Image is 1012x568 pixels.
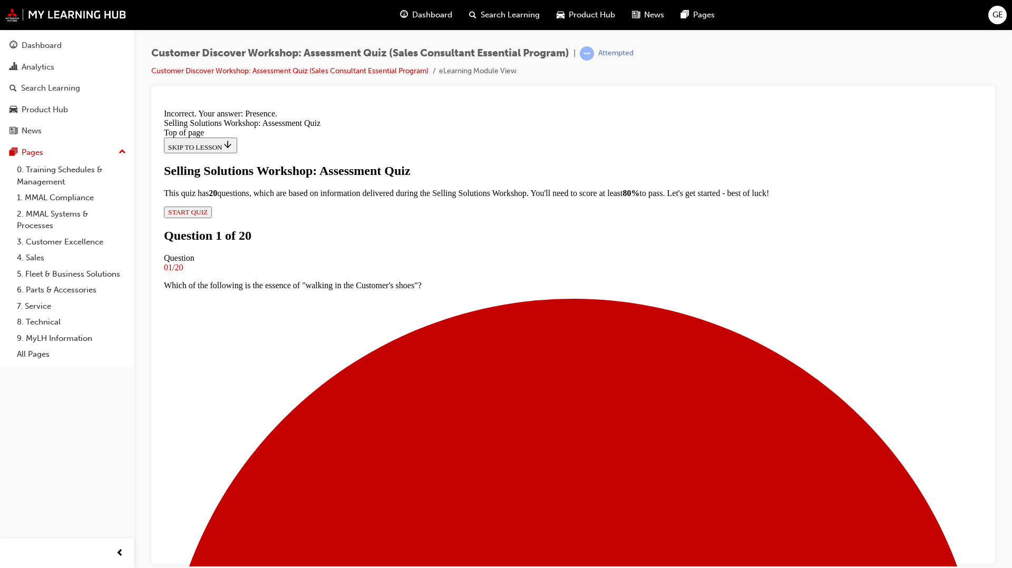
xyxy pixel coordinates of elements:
a: All Pages [13,346,130,363]
a: 3. Customer Excellence [13,234,130,250]
div: Pages [22,146,43,159]
span: up-icon [119,145,126,159]
div: Dashboard [22,40,62,52]
button: DashboardAnalyticsSearch LearningProduct HubNews [4,34,130,143]
span: pages-icon [681,8,689,22]
span: START QUIZ [8,103,48,111]
span: news-icon [9,126,17,136]
li: eLearning Module View [439,65,517,77]
div: Selling Solutions Workshop: Assessment Quiz [4,14,823,23]
div: Search Learning [21,82,80,94]
div: Incorrect. Your answer: Presence. [4,4,823,14]
a: 1. MMAL Compliance [13,190,130,206]
p: Which of the following is the essence of "walking in the Customer's shoes"? [4,176,823,185]
div: 01/20 [4,158,823,168]
a: 9. MyLH Information [13,330,130,347]
a: News [4,121,130,141]
div: Product Hub [22,104,68,116]
a: car-iconProduct Hub [548,4,624,26]
span: prev-icon [116,547,124,560]
span: guage-icon [9,41,17,51]
a: 0. Training Schedules & Management [13,162,130,190]
div: Question [4,149,823,158]
a: Analytics [4,57,130,77]
a: 7. Service [13,298,130,315]
a: Product Hub [4,100,130,120]
span: car-icon [557,8,565,22]
a: news-iconNews [624,4,673,26]
button: Pages [4,143,130,162]
img: mmal [5,8,126,22]
span: GE [992,9,1003,21]
a: Customer Discover Workshop: Assessment Quiz (Sales Consultant Essential Program) [151,66,429,75]
a: 2. MMAL Systems & Processes [13,206,130,234]
div: Attempted [598,48,634,58]
span: Product Hub [569,9,615,21]
span: Pages [693,9,715,21]
span: Customer Discover Workshop: Assessment Quiz (Sales Consultant Essential Program) [151,47,569,60]
a: Dashboard [4,36,130,55]
strong: 2 [49,84,53,93]
a: pages-iconPages [673,4,723,26]
h1: Question 1 of 20 [4,124,823,138]
span: SKIP TO LESSON [8,38,73,46]
a: 4. Sales [13,250,130,266]
span: | [573,47,576,60]
span: pages-icon [9,148,17,158]
div: Selling Solutions Workshop: Assessment Quiz [4,59,823,73]
span: chart-icon [9,63,17,72]
strong: 80% [463,84,480,93]
a: 8. Technical [13,314,130,330]
span: learningRecordVerb_ATTEMPT-icon [580,46,594,61]
a: 5. Fleet & Business Solutions [13,266,130,282]
a: 6. Parts & Accessories [13,282,130,298]
span: Search Learning [481,9,540,21]
span: News [644,9,664,21]
strong: 0 [53,84,57,93]
span: car-icon [9,105,17,115]
p: This quiz has questions, which are based on information delivered during the Selling Solutions Wo... [4,84,823,93]
a: guage-iconDashboard [392,4,461,26]
div: Top of page [4,23,823,33]
a: search-iconSearch Learning [461,4,548,26]
span: Dashboard [412,9,452,21]
div: Analytics [22,61,54,73]
a: Search Learning [4,79,130,98]
span: search-icon [9,84,17,93]
div: News [22,125,42,137]
button: GE [988,6,1007,24]
button: SKIP TO LESSON [4,33,77,48]
span: news-icon [632,8,640,22]
span: search-icon [469,8,476,22]
span: guage-icon [400,8,408,22]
